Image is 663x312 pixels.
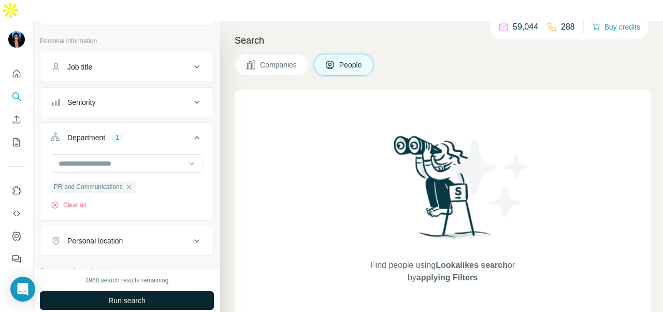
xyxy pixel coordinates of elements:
img: Avatar [8,31,25,48]
button: Run search [40,291,214,310]
div: Job title [67,62,92,72]
div: Open Intercom Messenger [10,277,35,302]
button: Seniority [40,90,213,115]
div: Personal location [67,236,123,246]
button: Buy credits [592,20,640,34]
span: People [339,60,363,70]
button: Use Surfe on LinkedIn [8,181,25,200]
button: Quick start [8,64,25,83]
img: Surfe Illustration - Woman searching with binoculars [389,133,497,249]
p: 59,044 [513,21,538,33]
button: Clear all [51,200,86,210]
p: Company information [40,266,214,276]
button: Search [8,87,25,106]
span: Find people using or by [359,259,525,284]
button: Feedback [8,250,25,268]
span: Companies [260,60,298,70]
div: 1 [111,133,123,142]
button: My lists [8,133,25,152]
span: applying Filters [416,273,478,282]
button: Personal location [40,228,213,253]
p: 288 [561,21,575,33]
div: Seniority [67,97,95,107]
span: Lookalikes search [436,261,508,269]
h4: Search [235,33,651,48]
button: Dashboard [8,227,25,246]
button: Enrich CSV [8,110,25,129]
span: PR and Communications [54,182,123,192]
span: Run search [108,295,146,306]
img: Surfe Illustration - Stars [443,132,536,225]
div: 3968 search results remaining [85,276,169,285]
div: Department [67,132,105,143]
button: Use Surfe API [8,204,25,223]
p: Personal information [40,36,214,46]
button: Job title [40,55,213,79]
button: Department1 [40,125,213,154]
